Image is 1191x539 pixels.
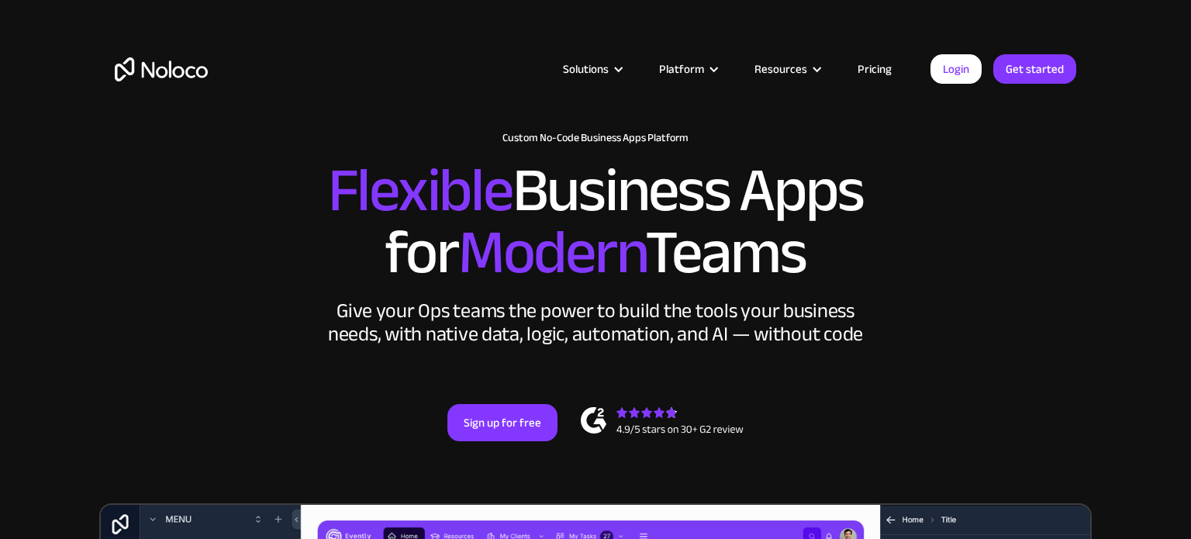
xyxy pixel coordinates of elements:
span: Modern [458,195,645,310]
div: Give your Ops teams the power to build the tools your business needs, with native data, logic, au... [324,299,867,346]
div: Platform [659,59,704,79]
h2: Business Apps for Teams [115,160,1076,284]
a: Sign up for free [447,404,558,441]
div: Solutions [563,59,609,79]
div: Resources [735,59,838,79]
div: Resources [754,59,807,79]
div: Solutions [544,59,640,79]
a: home [115,57,208,81]
div: Platform [640,59,735,79]
a: Pricing [838,59,911,79]
a: Login [930,54,982,84]
span: Flexible [328,133,513,248]
a: Get started [993,54,1076,84]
